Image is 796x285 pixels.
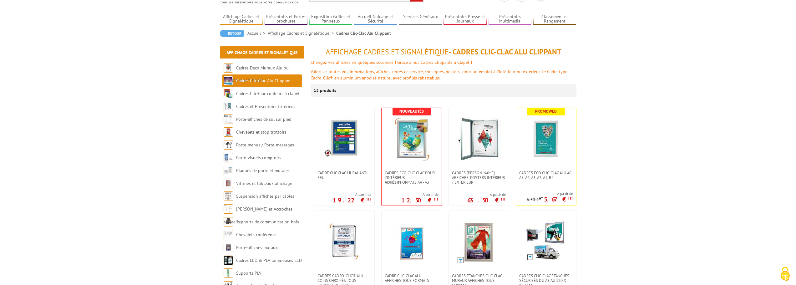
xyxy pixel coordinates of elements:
[314,84,337,97] p: 13 produits
[236,104,295,109] a: Cadres et Présentoirs Extérieur
[467,192,506,197] span: A partir de
[332,192,371,197] span: A partir de
[236,181,292,186] a: Vitrines et tableaux affichage
[568,196,573,201] sup: HT
[332,198,371,202] p: 19.22 €
[527,197,543,202] p: 6.30 €
[449,170,509,185] a: Cadres [PERSON_NAME] affiches-posters intérieur / extérieur
[457,117,501,161] img: Cadres vitrines affiches-posters intérieur / extérieur
[236,142,294,148] a: Porte-menus / Porte-messages
[247,30,268,36] a: Accueil
[324,117,365,158] img: Cadre CLIC CLAC Mural ANTI-FEU
[382,170,442,185] a: Cadres Eco Clic-Clac pour l'intérieur -Adhésifformats A4 - A3
[336,30,391,36] li: Cadres Clic-Clac Alu Clippant
[236,193,294,199] a: Suspension affiches par câbles
[777,266,793,282] img: Cookies (fenêtre modale)
[224,140,233,150] img: Porte-menus / Porte-messages
[224,153,233,162] img: Porte-visuels comptoirs
[236,245,278,250] a: Porte-affiches muraux
[317,170,371,180] span: Cadre CLIC CLAC Mural ANTI-FEU
[236,270,261,276] a: Supports PLV
[367,196,371,202] sup: HT
[236,129,286,135] a: Chevalets et stop trottoirs
[382,273,442,283] a: Cadre Clic-Clac Alu affiches tous formats
[385,273,439,283] span: Cadre Clic-Clac Alu affiches tous formats
[265,14,308,24] a: Présentoirs et Porte-brochures
[526,220,566,261] img: Cadres Clic-Clac Étanches Sécurisés du A3 au 120 x 160 cm
[236,168,290,173] a: Plaques de porte et murales
[527,191,573,196] span: A partir de
[268,30,336,36] a: Affichage Cadres et Signalétique
[401,192,439,197] span: A partir de
[236,219,299,225] a: Supports de communication bois
[452,170,506,185] span: Cadres [PERSON_NAME] affiches-posters intérieur / extérieur
[457,220,501,264] img: Cadres Etanches Clic-Clac muraux affiches tous formats
[434,196,439,202] sup: HT
[544,197,573,201] p: 5.67 €
[224,243,233,252] img: Porte-affiches muraux
[489,14,532,24] a: Présentoirs Multimédia
[311,59,472,65] font: Changez vos affiches en quelques secondes ! Grâce à nos Cadres Clippants à Clapet !
[311,69,567,81] font: Valoriser toutes vos informations, affiches, notes de service, consignes, posters pour un emploi ...
[390,220,433,264] img: Cadre Clic-Clac Alu affiches tous formats
[236,155,281,160] a: Porte-visuels comptoirs
[236,257,302,263] a: Cadres LED & PLV lumineuses LED
[224,268,233,278] img: Supports PLV
[524,117,568,161] img: Cadres Eco Clic-Clac alu A6, A5, A4, A3, A2, A1, B2
[390,117,433,161] img: Cadres Eco Clic-Clac pour l'intérieur - <strong>Adhésif</strong> formats A4 - A3
[326,47,449,57] span: Affichage Cadres et Signalétique
[516,170,576,180] a: Cadres Eco Clic-Clac alu A6, A5, A4, A3, A2, A1, B2
[322,220,366,264] img: Cadres Cadro-Clic® Alu coins chromés tous formats affiches
[311,48,576,56] h1: - Cadres Clic-Clac Alu Clippant
[385,180,400,185] strong: Adhésif
[236,78,291,84] a: Cadres Clic-Clac Alu Clippant
[224,230,233,239] img: Chevalets conférence
[399,14,442,24] a: Services Généraux
[774,264,796,285] button: Cookies (fenêtre modale)
[224,166,233,175] img: Plaques de porte et murales
[539,196,543,201] sup: HT
[467,198,506,202] p: 63.50 €
[535,109,557,114] b: Promoweb
[236,232,276,237] a: Chevalets conférence
[224,256,233,265] img: Cadres LED & PLV lumineuses LED
[224,206,292,225] a: [PERSON_NAME] et Accroches tableaux
[533,14,576,24] a: Classement et Rangement
[224,115,233,124] img: Porte-affiches de sol sur pied
[314,170,374,180] a: Cadre CLIC CLAC Mural ANTI-FEU
[385,170,439,185] span: Cadres Eco Clic-Clac pour l'intérieur - formats A4 - A3
[401,198,439,202] p: 12.50 €
[224,127,233,137] img: Chevalets et stop trottoirs
[224,63,233,73] img: Cadres Deco Muraux Alu ou Bois
[220,30,244,37] a: Retour
[399,109,424,114] b: Nouveautés
[220,14,263,24] a: Affichage Cadres et Signalétique
[236,91,300,96] a: Cadres Clic-Clac couleurs à clapet
[519,170,573,180] span: Cadres Eco Clic-Clac alu A6, A5, A4, A3, A2, A1, B2
[224,65,289,84] a: Cadres Deco Muraux Alu ou [GEOGRAPHIC_DATA]
[501,196,506,202] sup: HT
[236,116,291,122] a: Porte-affiches de sol sur pied
[224,179,233,188] img: Vitrines et tableaux affichage
[224,191,233,201] img: Suspension affiches par câbles
[224,102,233,111] img: Cadres et Présentoirs Extérieur
[354,14,397,24] a: Accueil Guidage et Sécurité
[444,14,487,24] a: Présentoirs Presse et Journaux
[226,50,297,55] a: Affichage Cadres et Signalétique
[224,89,233,98] img: Cadres Clic-Clac couleurs à clapet
[224,204,233,214] img: Cimaises et Accroches tableaux
[309,14,352,24] a: Exposition Grilles et Panneaux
